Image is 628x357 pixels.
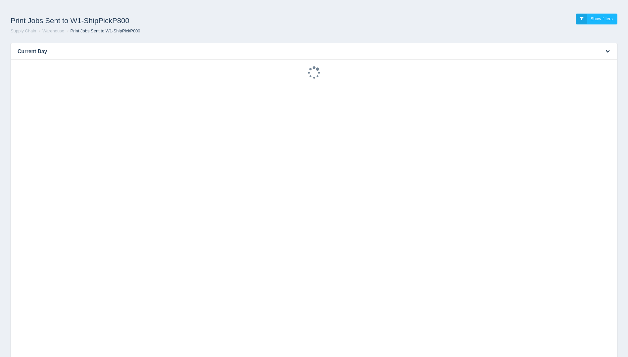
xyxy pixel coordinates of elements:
[11,28,36,33] a: Supply Chain
[11,43,597,60] h3: Current Day
[591,16,613,21] span: Show filters
[42,28,64,33] a: Warehouse
[576,14,617,24] a: Show filters
[11,14,314,28] h1: Print Jobs Sent to W1-ShipPickP800
[66,28,140,34] li: Print Jobs Sent to W1-ShipPickP800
